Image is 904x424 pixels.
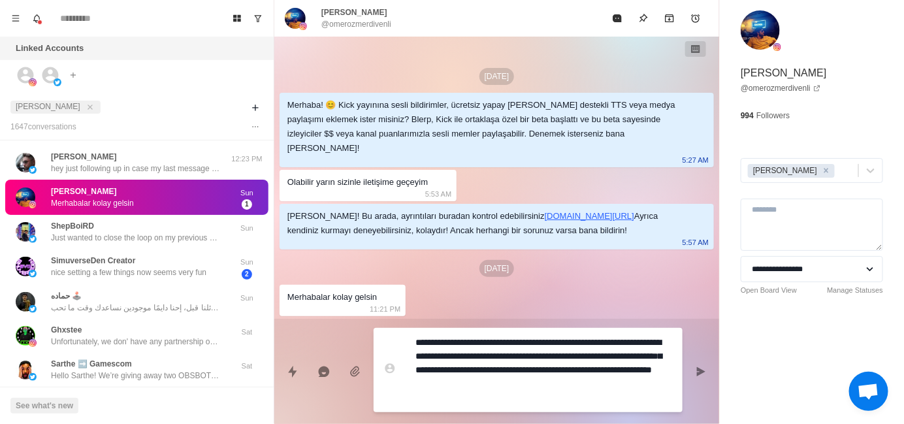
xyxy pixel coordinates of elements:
img: picture [29,201,37,208]
button: See what's new [10,398,78,414]
p: [DATE] [479,68,515,85]
p: 5:53 AM [425,187,451,201]
div: [PERSON_NAME] [749,164,819,178]
span: 1 [242,199,252,210]
img: picture [29,166,37,174]
button: Add media [342,359,368,385]
p: Merhabalar kolay gelsin [51,197,134,209]
p: Ghxstee [51,324,82,336]
button: Add account [65,67,81,83]
p: nice setting a few things now seems very fun [51,267,206,278]
img: picture [29,305,37,313]
p: 11:21 PM [370,302,400,316]
p: [PERSON_NAME] [741,65,827,81]
p: Unfortunately, we don' have any partnership opportunities yet but we have an affiliate program fo... [51,336,221,348]
p: [PERSON_NAME] [321,7,387,18]
p: [PERSON_NAME] [51,151,117,163]
button: Send message [688,359,714,385]
p: [DATE] [479,260,515,277]
img: picture [16,257,35,276]
p: Sun [231,188,263,199]
p: 994 [741,110,754,122]
img: picture [16,153,35,172]
p: Hello Sarthe! We’re giving away two OBSBOT cameras, a blerpy plushie and pins at the booth! We’d ... [51,370,221,382]
p: Just wanted to close the loop on my previous messages and make sure you know that I'm here to sup... [51,232,221,244]
button: Pin [630,5,656,31]
button: Options [248,119,263,135]
p: Followers [756,110,790,122]
img: picture [16,188,35,207]
p: Linked Accounts [16,42,84,55]
a: [DOMAIN_NAME][URL] [545,211,634,221]
div: Remove Jayson [819,164,833,178]
div: Merhabalar kolay gelsin [287,290,377,304]
div: [PERSON_NAME]! Bu arada, ayrıntıları buradan kontrol edebilirsiniz Ayrıca kendiniz kurmayı deneye... [287,209,685,238]
button: Notifications [26,8,47,29]
a: @omerozmerdivenli [741,82,821,94]
button: Archive [656,5,683,31]
p: Sun [231,223,263,234]
p: Sarthe ➡️ Gamescom [51,358,132,370]
p: Sun [231,257,263,268]
div: Merhaba! 😊 Kick yayınına sesli bildirimler, ücretsiz yapay [PERSON_NAME] destekli TTS veya medya ... [287,98,685,155]
img: picture [29,373,37,381]
button: Menu [5,8,26,29]
span: [PERSON_NAME] [16,102,80,111]
img: picture [773,43,781,51]
p: 1647 conversation s [10,121,76,133]
a: Open Board View [741,285,797,296]
span: 2 [242,269,252,280]
button: Add filters [248,100,263,116]
p: ShepBoiRD [51,220,94,232]
p: 5:57 AM [683,235,709,250]
button: Mark as read [604,5,630,31]
img: picture [285,8,306,29]
a: Manage Statuses [827,285,883,296]
img: picture [299,22,307,30]
p: Sat [231,327,263,338]
p: @omerozmerdivenli [321,18,391,30]
img: picture [741,10,780,50]
img: picture [16,326,35,346]
p: 12:23 PM [231,154,263,165]
a: Open chat [849,372,888,411]
p: سلام، بس حبيت أذكرك آخر مرة لو فاتتك رسائلنا قبل، إحنا دايمًا موجودين نساعدك وقت ما تحب. [51,302,221,314]
img: picture [16,360,35,380]
button: Add reminder [683,5,709,31]
img: picture [29,78,37,86]
p: 5:27 AM [683,153,709,167]
p: hey just following up in case my last message got missed! [51,163,221,174]
p: Sun [231,293,263,304]
p: Sat [231,361,263,372]
button: close [84,101,97,114]
p: SimuverseDen Creator [51,255,135,267]
img: picture [29,235,37,243]
p: [PERSON_NAME] [51,186,117,197]
img: picture [29,270,37,278]
button: Reply with AI [311,359,337,385]
img: picture [16,222,35,242]
button: Quick replies [280,359,306,385]
button: Show unread conversations [248,8,268,29]
button: Board View [227,8,248,29]
img: picture [16,292,35,312]
img: picture [54,78,61,86]
div: Olabilir yarın sizinle iletişime geçeyim [287,175,428,189]
p: حماده 🕹️ [51,290,82,302]
img: picture [29,339,37,347]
